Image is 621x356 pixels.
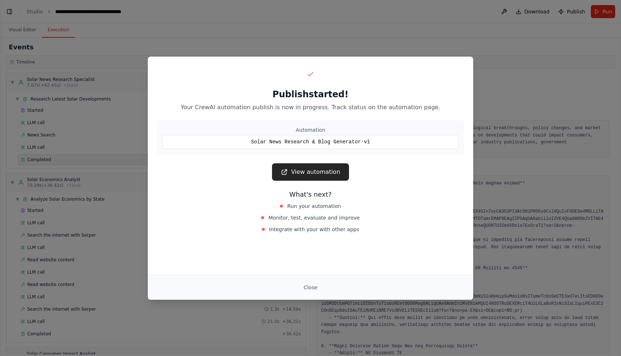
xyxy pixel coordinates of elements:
a: View automation [272,163,349,181]
div: Automation [162,126,459,134]
div: Solar News Research & Blog Generator-v1 [162,135,459,149]
button: Close [298,281,323,294]
span: Run your automation [287,202,341,210]
h2: Publish started! [157,89,464,100]
span: Monitor, test, evaluate and improve [268,214,360,221]
p: Your CrewAI automation publish is now in progress. Track status on the automation page. [157,103,464,112]
span: Integrate with your with other apps [269,226,360,233]
h3: What's next? [157,189,464,200]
